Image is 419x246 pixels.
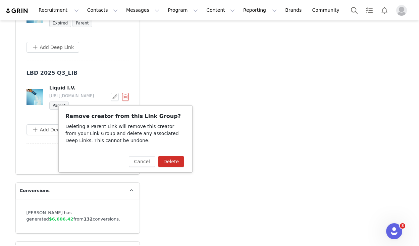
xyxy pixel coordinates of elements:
button: Search [347,3,362,18]
h3: LBD 2025 Q3_LIB [27,69,116,77]
strong: 132 [84,217,93,222]
h3: Remove creator from this Link Group? [65,112,186,120]
span: Expired [49,19,71,27]
a: Brands [281,3,308,18]
button: Messages [122,3,163,18]
button: Contacts [83,3,122,18]
span: Parent [49,102,69,110]
a: Tasks [362,3,377,18]
button: Delete [158,156,184,167]
body: Rich Text Area. Press ALT-0 for help. [5,5,232,13]
button: Program [164,3,202,18]
iframe: Intercom live chat [386,223,402,239]
img: grin logo [5,8,29,14]
button: Content [202,3,239,18]
h4: Liquid I.V. [49,84,109,91]
span: $6,606.42 [49,217,73,222]
span: 8 [400,223,405,229]
button: Cancel [129,156,155,167]
span: Parent [72,19,92,27]
div: [PERSON_NAME] has generated from conversions. [27,209,129,223]
button: Recruitment [35,3,83,18]
button: Profile [392,5,414,16]
button: Add Deep Link [27,42,80,53]
div: Deleting a Parent Link will remove this creator from your Link Group and delete any associated De... [65,123,186,144]
p: [URL][DOMAIN_NAME] [49,93,109,99]
a: Community [308,3,347,18]
button: Add Deep Link [27,124,80,135]
span: Conversions [20,187,50,194]
img: placeholder-profile.jpg [396,5,407,16]
button: Notifications [377,3,392,18]
img: HMO-Starter-Alt-Image-1.jpg [27,89,43,105]
button: Reporting [239,3,281,18]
